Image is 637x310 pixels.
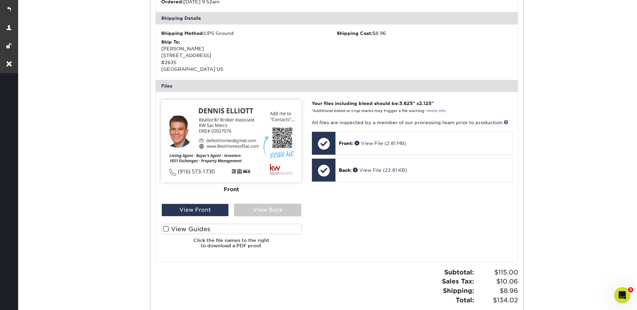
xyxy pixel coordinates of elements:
[161,238,302,254] h6: Click the file names to the right to download a PDF proof.
[312,109,446,113] small: *Additional bleed or crop marks may trigger a file warning –
[476,268,518,277] span: $115.00
[337,30,512,37] div: $8.96
[419,101,431,106] span: 2.125
[476,296,518,305] span: $134.02
[444,268,474,276] strong: Subtotal:
[312,119,512,126] p: All files are inspected by a member of our processing team prior to production.
[162,204,229,216] div: View Front
[628,287,633,293] span: 3
[442,277,474,285] strong: Sales Tax:
[156,80,518,92] div: Files
[337,31,372,36] strong: Shipping Cost:
[353,167,407,173] a: View File (22.81 KB)
[476,277,518,286] span: $10.06
[161,182,302,197] div: Front
[355,141,406,146] a: View File (2.81 MB)
[161,30,337,37] div: UPS Ground
[156,12,518,24] div: Shipping Details
[443,287,474,294] strong: Shipping:
[476,286,518,296] span: $8.96
[339,141,353,146] span: Front:
[427,109,446,113] a: more info
[339,167,352,173] span: Back:
[161,39,180,45] strong: Ship To:
[614,287,630,303] iframe: Intercom live chat
[456,296,474,304] strong: Total:
[161,31,204,36] strong: Shipping Method:
[161,224,302,234] label: View Guides
[234,204,301,216] div: View Back
[312,101,434,106] strong: Your files including bleed should be: " x "
[399,101,413,106] span: 3.625
[161,39,337,73] div: [PERSON_NAME] [STREET_ADDRESS] #2635 [GEOGRAPHIC_DATA] US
